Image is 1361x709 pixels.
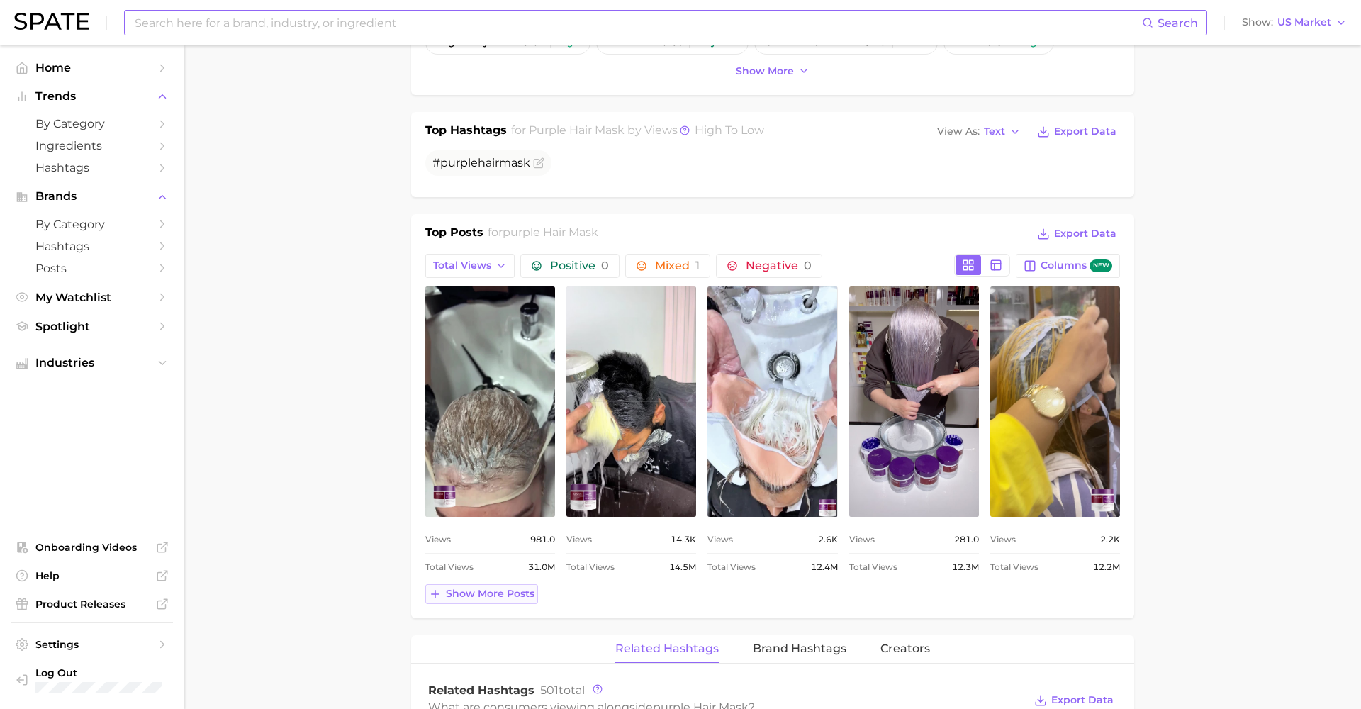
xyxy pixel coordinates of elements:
[478,156,499,169] span: hair
[35,117,149,130] span: by Category
[133,11,1142,35] input: Search here for a brand, industry, or ingredient
[35,541,149,554] span: Onboarding Videos
[488,224,598,245] h2: for
[753,642,846,655] span: Brand Hashtags
[746,260,812,272] span: Negative
[11,593,173,615] a: Product Releases
[35,357,149,369] span: Industries
[425,224,483,245] h1: Top Posts
[433,259,491,272] span: Total Views
[11,257,173,279] a: Posts
[35,218,149,231] span: by Category
[35,666,162,679] span: Log Out
[1277,18,1331,26] span: US Market
[11,235,173,257] a: Hashtags
[432,156,530,169] span: #
[934,123,1024,141] button: View AsText
[528,559,555,576] span: 31.0m
[425,559,474,576] span: Total Views
[1041,259,1112,273] span: Columns
[529,123,625,137] span: purple hair mask
[707,531,733,548] span: Views
[954,531,979,548] span: 281.0
[952,559,979,576] span: 12.3m
[880,642,930,655] span: Creators
[11,662,173,698] a: Log out. Currently logged in with e-mail abbyg@demertbrands.com.
[566,559,615,576] span: Total Views
[1158,16,1198,30] span: Search
[35,569,149,582] span: Help
[530,531,555,548] span: 981.0
[14,13,89,30] img: SPATE
[35,291,149,304] span: My Watchlist
[499,156,530,169] span: mask
[1238,13,1350,32] button: ShowUS Market
[11,213,173,235] a: by Category
[601,259,609,272] span: 0
[11,86,173,107] button: Trends
[11,186,173,207] button: Brands
[35,190,149,203] span: Brands
[425,584,538,604] button: Show more posts
[11,113,173,135] a: by Category
[35,90,149,103] span: Trends
[11,565,173,586] a: Help
[849,559,897,576] span: Total Views
[35,61,149,74] span: Home
[35,240,149,253] span: Hashtags
[1051,694,1114,706] span: Export Data
[503,225,598,239] span: purple hair mask
[11,316,173,337] a: Spotlight
[990,531,1016,548] span: Views
[11,286,173,308] a: My Watchlist
[811,559,838,576] span: 12.4m
[550,260,609,272] span: Positive
[425,254,515,278] button: Total Views
[707,559,756,576] span: Total Views
[35,638,149,651] span: Settings
[1054,228,1116,240] span: Export Data
[1242,18,1273,26] span: Show
[540,683,585,697] span: total
[695,259,700,272] span: 1
[1016,254,1120,278] button: Columnsnew
[11,135,173,157] a: Ingredients
[804,259,812,272] span: 0
[35,139,149,152] span: Ingredients
[736,65,794,77] span: Show more
[849,531,875,548] span: Views
[425,531,451,548] span: Views
[615,642,719,655] span: Related Hashtags
[1054,125,1116,138] span: Export Data
[990,559,1038,576] span: Total Views
[732,62,813,81] button: Show more
[440,156,478,169] span: purple
[1100,531,1120,548] span: 2.2k
[566,531,592,548] span: Views
[984,128,1005,135] span: Text
[818,531,838,548] span: 2.6k
[671,531,696,548] span: 14.3k
[11,157,173,179] a: Hashtags
[425,122,507,142] h1: Top Hashtags
[11,57,173,79] a: Home
[511,122,764,142] h2: for by Views
[1090,259,1112,273] span: new
[1034,224,1120,244] button: Export Data
[695,123,764,137] span: high to low
[35,320,149,333] span: Spotlight
[428,683,534,697] span: Related Hashtags
[937,128,980,135] span: View As
[540,683,559,697] span: 501
[1034,122,1120,142] button: Export Data
[35,262,149,275] span: Posts
[533,157,544,169] button: Flag as miscategorized or irrelevant
[35,598,149,610] span: Product Releases
[446,588,534,600] span: Show more posts
[11,634,173,655] a: Settings
[655,260,700,272] span: Mixed
[11,537,173,558] a: Onboarding Videos
[669,559,696,576] span: 14.5m
[35,161,149,174] span: Hashtags
[1093,559,1120,576] span: 12.2m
